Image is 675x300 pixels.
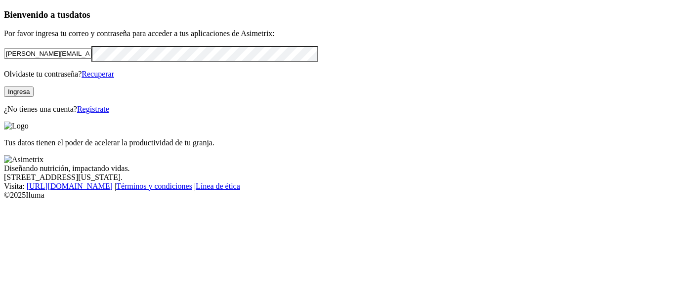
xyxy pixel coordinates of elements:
[4,122,29,130] img: Logo
[4,86,34,97] button: Ingresa
[4,138,671,147] p: Tus datos tienen el poder de acelerar la productividad de tu granja.
[82,70,114,78] a: Recuperar
[4,9,671,20] h3: Bienvenido a tus
[69,9,90,20] span: datos
[116,182,192,190] a: Términos y condiciones
[4,173,671,182] div: [STREET_ADDRESS][US_STATE].
[196,182,240,190] a: Línea de ética
[4,70,671,79] p: Olvidaste tu contraseña?
[4,182,671,191] div: Visita : | |
[4,191,671,200] div: © 2025 Iluma
[4,105,671,114] p: ¿No tienes una cuenta?
[4,155,43,164] img: Asimetrix
[4,48,91,59] input: Tu correo
[4,29,671,38] p: Por favor ingresa tu correo y contraseña para acceder a tus aplicaciones de Asimetrix:
[77,105,109,113] a: Regístrate
[4,164,671,173] div: Diseñando nutrición, impactando vidas.
[27,182,113,190] a: [URL][DOMAIN_NAME]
